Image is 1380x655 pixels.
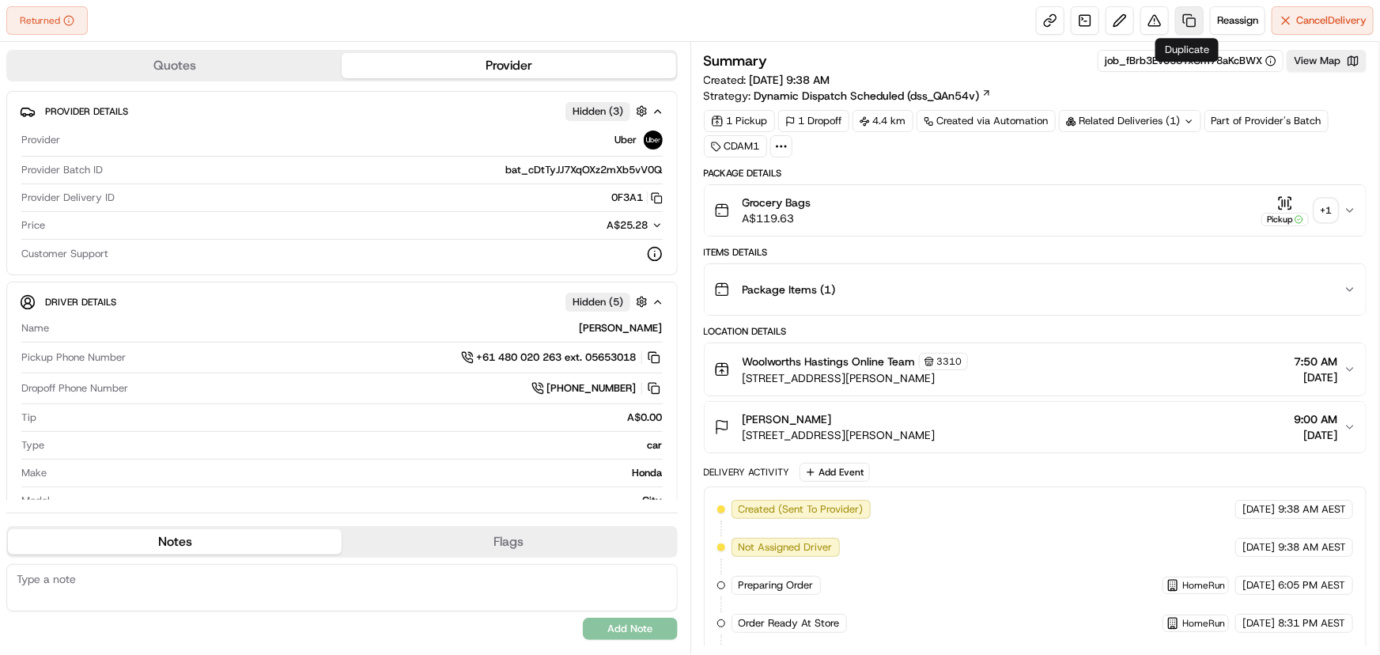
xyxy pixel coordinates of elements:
[43,411,663,425] div: A$0.00
[705,185,1367,236] button: Grocery BagsA$119.63Pickup+1
[45,105,128,118] span: Provider Details
[704,110,775,132] div: 1 Pickup
[1155,38,1219,62] div: Duplicate
[1182,617,1225,630] span: HomeRun
[704,167,1367,180] div: Package Details
[1315,199,1337,221] div: + 1
[937,355,962,368] span: 3310
[21,321,49,335] span: Name
[506,163,663,177] span: bat_cDtTyJJ7XqOXz2mXb5vV0Q
[1242,578,1275,593] span: [DATE]
[1294,427,1337,443] span: [DATE]
[743,354,916,369] span: Woolworths Hastings Online Team
[21,191,115,205] span: Provider Delivery ID
[1242,616,1275,630] span: [DATE]
[32,229,121,245] span: Knowledge Base
[56,494,663,508] div: City
[743,210,811,226] span: A$119.63
[127,223,260,252] a: 💻API Documentation
[705,402,1367,452] button: [PERSON_NAME][STREET_ADDRESS][PERSON_NAME]9:00 AM[DATE]
[342,53,675,78] button: Provider
[704,88,992,104] div: Strategy:
[157,268,191,280] span: Pylon
[45,296,116,309] span: Driver Details
[754,88,992,104] a: Dynamic Dispatch Scheduled (dss_QAn54v)
[21,350,126,365] span: Pickup Phone Number
[8,529,342,555] button: Notes
[1278,578,1345,593] span: 6:05 PM AEST
[573,295,623,309] span: Hidden ( 5 )
[269,156,288,175] button: Start new chat
[51,438,663,452] div: car
[1242,502,1275,517] span: [DATE]
[565,101,652,121] button: Hidden (3)
[750,73,830,87] span: [DATE] 9:38 AM
[1217,13,1258,28] span: Reassign
[743,282,836,297] span: Package Items ( 1 )
[739,616,840,630] span: Order Ready At Store
[21,466,47,480] span: Make
[644,131,663,150] img: uber-new-logo.jpeg
[853,110,913,132] div: 4.4 km
[1287,50,1367,72] button: View Map
[704,135,767,157] div: CDAM1
[1296,13,1367,28] span: Cancel Delivery
[21,218,45,233] span: Price
[739,502,864,517] span: Created (Sent To Provider)
[754,88,980,104] span: Dynamic Dispatch Scheduled (dss_QAn54v)
[739,578,814,593] span: Preparing Order
[1294,354,1337,369] span: 7:50 AM
[21,411,36,425] span: Tip
[55,321,663,335] div: [PERSON_NAME]
[1059,110,1201,132] div: Related Deliveries (1)
[1278,540,1346,555] span: 9:38 AM AEST
[20,289,664,315] button: Driver DetailsHidden (5)
[573,104,623,119] span: Hidden ( 3 )
[342,529,675,555] button: Flags
[1210,6,1265,35] button: Reassign
[1272,6,1374,35] button: CancelDelivery
[21,381,128,396] span: Dropoff Phone Number
[531,380,663,397] a: [PHONE_NUMBER]
[704,72,830,88] span: Created:
[704,466,790,479] div: Delivery Activity
[8,53,342,78] button: Quotes
[1105,54,1276,68] button: job_fBrb3EvU58YxCm78aKcBWX
[1261,195,1337,226] button: Pickup+1
[20,98,664,124] button: Provider DetailsHidden (3)
[16,63,288,89] p: Welcome 👋
[9,223,127,252] a: 📗Knowledge Base
[16,16,47,47] img: Nash
[41,102,285,119] input: Got a question? Start typing here...
[607,218,648,232] span: A$25.28
[743,411,832,427] span: [PERSON_NAME]
[524,218,663,233] button: A$25.28
[1278,616,1345,630] span: 8:31 PM AEST
[16,151,44,180] img: 1736555255976-a54dd68f-1ca7-489b-9aae-adbdc363a1c4
[1261,195,1309,226] button: Pickup
[704,54,768,68] h3: Summary
[21,133,60,147] span: Provider
[615,133,637,147] span: Uber
[778,110,849,132] div: 1 Dropoff
[1242,540,1275,555] span: [DATE]
[21,247,108,261] span: Customer Support
[53,466,663,480] div: Honda
[6,6,88,35] button: Returned
[1278,502,1346,517] span: 9:38 AM AEST
[1294,411,1337,427] span: 9:00 AM
[1182,579,1225,592] span: HomeRun
[917,110,1056,132] a: Created via Automation
[134,231,146,244] div: 💻
[461,349,663,366] button: +61 480 020 263 ext. 05653018
[21,494,50,508] span: Model
[1294,369,1337,385] span: [DATE]
[704,246,1367,259] div: Items Details
[54,167,200,180] div: We're available if you need us!
[743,370,968,386] span: [STREET_ADDRESS][PERSON_NAME]
[477,350,637,365] span: +61 480 020 263 ext. 05653018
[547,381,637,396] span: [PHONE_NUMBER]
